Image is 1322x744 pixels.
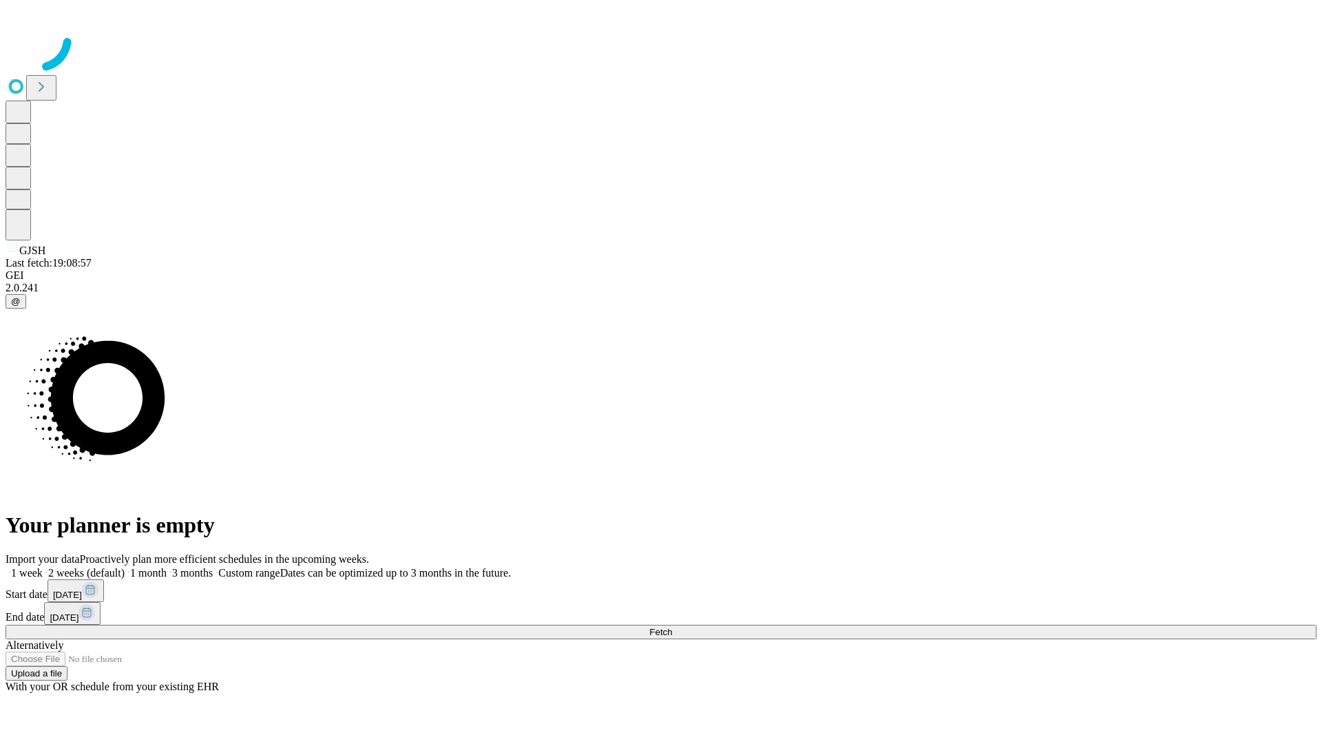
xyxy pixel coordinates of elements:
[6,513,1316,538] h1: Your planner is empty
[218,567,280,579] span: Custom range
[6,639,63,651] span: Alternatively
[6,257,92,269] span: Last fetch: 19:08:57
[6,681,219,692] span: With your OR schedule from your existing EHR
[649,627,672,637] span: Fetch
[48,579,104,602] button: [DATE]
[6,666,67,681] button: Upload a file
[6,625,1316,639] button: Fetch
[6,269,1316,282] div: GEI
[172,567,213,579] span: 3 months
[280,567,511,579] span: Dates can be optimized up to 3 months in the future.
[11,567,43,579] span: 1 week
[6,282,1316,294] div: 2.0.241
[53,590,82,600] span: [DATE]
[6,602,1316,625] div: End date
[6,294,26,309] button: @
[50,612,78,623] span: [DATE]
[48,567,125,579] span: 2 weeks (default)
[6,579,1316,602] div: Start date
[6,553,80,565] span: Import your data
[80,553,369,565] span: Proactively plan more efficient schedules in the upcoming weeks.
[130,567,167,579] span: 1 month
[19,245,45,256] span: GJSH
[44,602,101,625] button: [DATE]
[11,296,21,307] span: @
